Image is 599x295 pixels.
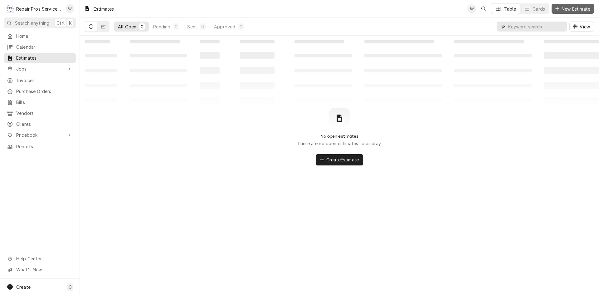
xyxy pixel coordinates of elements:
[69,20,72,26] span: K
[4,141,76,152] a: Reports
[4,108,76,118] a: Vendors
[240,40,275,43] span: ‌
[16,132,63,138] span: Pricebook
[504,6,516,12] div: Table
[4,31,76,41] a: Home
[4,42,76,52] a: Calendar
[4,75,76,86] a: Invoices
[140,23,144,30] div: 0
[16,44,73,50] span: Calendar
[454,40,524,43] span: ‌
[66,4,74,13] div: BV
[569,22,594,32] button: View
[4,86,76,96] a: Purchase Orders
[6,4,14,13] div: R
[69,284,72,290] span: C
[533,6,545,12] div: Cards
[130,40,180,43] span: ‌
[6,4,14,13] div: Repair Pros Services Inc's Avatar
[66,4,74,13] div: Brian Volker's Avatar
[239,23,243,30] div: 0
[544,40,599,43] span: ‌
[467,4,476,13] div: BV
[4,119,76,129] a: Clients
[4,64,76,74] a: Go to Jobs
[552,4,594,14] button: New Estimate
[479,4,489,14] button: Open search
[16,6,62,12] div: Repair Pros Services Inc
[16,66,63,72] span: Jobs
[16,55,73,61] span: Estimates
[118,23,136,30] div: All Open
[4,264,76,275] a: Go to What's New
[200,40,220,43] span: ‌
[325,156,360,163] span: Create Estimate
[153,23,170,30] div: Pending
[4,253,76,264] a: Go to Help Center
[15,20,49,26] span: Search anything
[80,36,599,108] table: All Open Estimates List Loading
[201,23,205,30] div: 0
[16,99,73,106] span: Bills
[16,143,73,150] span: Reports
[16,284,31,290] span: Create
[16,33,73,39] span: Home
[56,20,65,26] span: Ctrl
[4,97,76,107] a: Bills
[297,140,382,147] p: There are no open estimates to display.
[4,53,76,63] a: Estimates
[578,23,591,30] span: View
[85,40,110,43] span: ‌
[508,22,564,32] input: Keyword search
[214,23,235,30] div: Approved
[174,23,178,30] div: 0
[16,255,72,262] span: Help Center
[16,77,73,84] span: Invoices
[467,4,476,13] div: Brian Volker's Avatar
[560,6,592,12] span: New Estimate
[16,88,73,95] span: Purchase Orders
[4,17,76,28] button: Search anythingCtrlK
[187,23,197,30] div: Sent
[320,134,358,139] h2: No open estimates
[16,121,73,127] span: Clients
[16,266,72,273] span: What's New
[295,40,344,43] span: ‌
[316,154,363,165] button: CreateEstimate
[16,110,73,116] span: Vendors
[364,40,434,43] span: ‌
[4,130,76,140] a: Go to Pricebook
